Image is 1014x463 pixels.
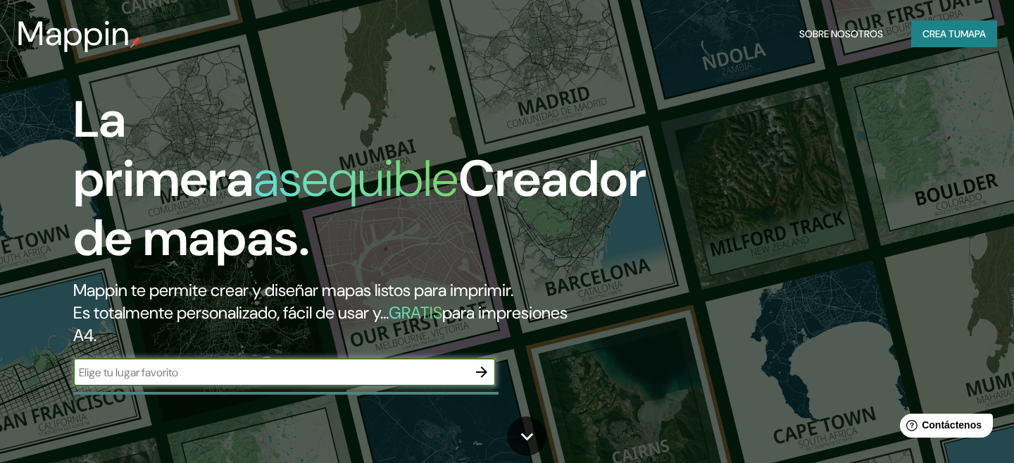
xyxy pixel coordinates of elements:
font: para impresiones A4. [73,302,568,346]
font: Es totalmente personalizado, fácil de usar y... [73,302,389,323]
font: mapa [960,27,986,40]
img: pin de mapeo [130,37,142,48]
font: La primera [73,87,254,211]
font: GRATIS [389,302,442,323]
iframe: Lanzador de widgets de ayuda [889,408,999,447]
font: Crea tu [922,27,960,40]
font: Mappin [17,11,130,56]
font: Sobre nosotros [799,27,883,40]
input: Elige tu lugar favorito [73,364,468,381]
button: Crea tumapa [911,20,997,47]
font: Mappin te permite crear y diseñar mapas listos para imprimir. [73,279,513,301]
font: asequible [254,146,458,211]
button: Sobre nosotros [794,20,889,47]
font: Creador de mapas. [73,146,646,271]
